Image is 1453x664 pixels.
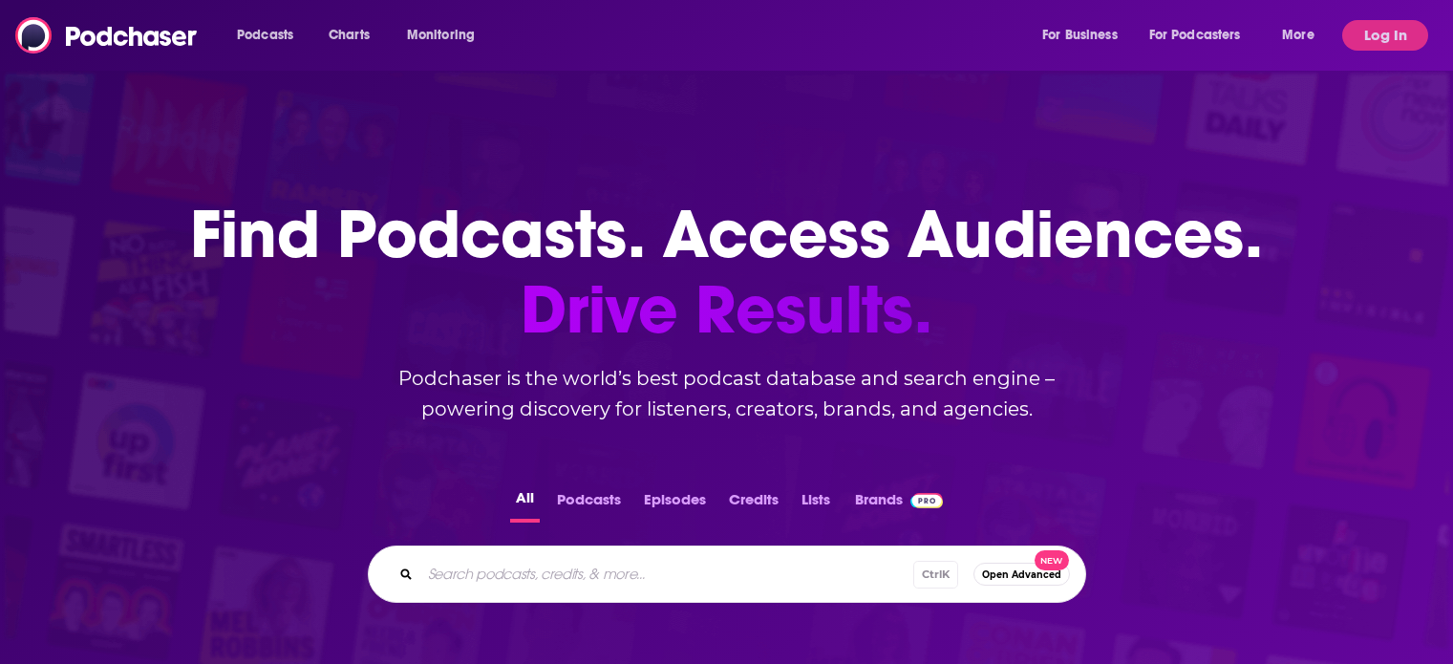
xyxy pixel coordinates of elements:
button: Podcasts [551,485,627,523]
span: Charts [329,22,370,49]
button: Lists [796,485,836,523]
img: Podchaser Pro [910,493,944,508]
h1: Find Podcasts. Access Audiences. [190,197,1263,348]
span: More [1282,22,1314,49]
button: Episodes [638,485,712,523]
button: open menu [394,20,500,51]
button: open menu [1137,20,1269,51]
button: Open AdvancedNew [973,563,1070,586]
button: open menu [224,20,318,51]
span: Podcasts [237,22,293,49]
span: Ctrl K [913,561,958,589]
button: open menu [1269,20,1338,51]
div: Search podcasts, credits, & more... [368,546,1086,603]
span: Open Advanced [982,569,1061,580]
a: Charts [316,20,381,51]
a: BrandsPodchaser Pro [855,485,944,523]
span: Monitoring [407,22,475,49]
button: Log In [1342,20,1428,51]
span: For Podcasters [1149,22,1241,49]
span: Drive Results. [190,272,1263,348]
img: Podchaser - Follow, Share and Rate Podcasts [15,17,199,54]
span: New [1035,550,1069,570]
button: All [510,485,540,523]
h2: Podchaser is the world’s best podcast database and search engine – powering discovery for listene... [345,363,1109,424]
span: For Business [1042,22,1118,49]
button: Credits [723,485,784,523]
button: open menu [1029,20,1142,51]
input: Search podcasts, credits, & more... [420,559,913,589]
